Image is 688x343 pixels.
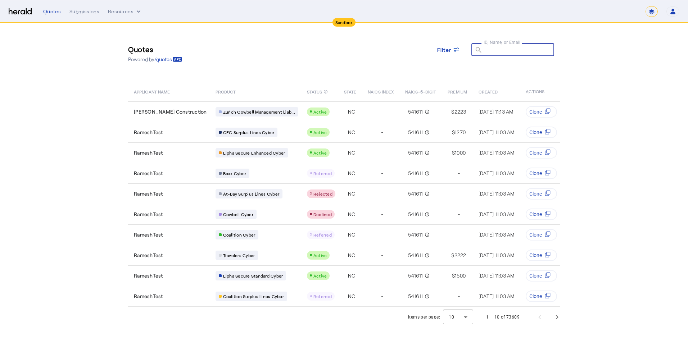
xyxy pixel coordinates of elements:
[423,149,430,156] mat-icon: info_outline
[313,232,332,237] span: Referred
[223,109,295,115] span: Zurich Cowbell Management Liab...
[216,88,236,95] span: PRODUCT
[458,231,460,238] span: -
[223,129,275,135] span: CFC Surplus Lines Cyber
[529,272,542,279] span: Clone
[381,129,383,136] span: -
[526,106,557,118] button: Clone
[526,229,557,241] button: Clone
[223,170,246,176] span: Boxx Cyber
[520,81,560,101] th: ACTIONS
[9,8,32,15] img: Herald Logo
[348,231,356,238] span: NC
[479,170,515,176] span: [DATE] 11:03 AM
[455,272,466,279] span: 1500
[479,129,515,135] span: [DATE] 11:03 AM
[479,232,515,238] span: [DATE] 11:03 AM
[313,150,327,155] span: Active
[529,129,542,136] span: Clone
[408,149,423,156] span: 541611
[452,149,455,156] span: $
[313,171,332,176] span: Referred
[323,88,328,96] mat-icon: info_outline
[381,170,383,177] span: -
[307,88,322,95] span: STATUS
[381,149,383,156] span: -
[408,129,423,136] span: 541611
[408,108,423,115] span: 541611
[526,147,557,159] button: Clone
[134,149,163,156] span: RameshTest
[431,43,466,56] button: Filter
[479,191,515,197] span: [DATE] 11:03 AM
[479,88,498,95] span: CREATED
[348,211,356,218] span: NC
[381,190,383,197] span: -
[223,232,255,238] span: Coalition Cyber
[408,293,423,300] span: 541611
[408,272,423,279] span: 541611
[313,191,332,196] span: Rejected
[526,188,557,200] button: Clone
[313,212,332,217] span: Declined
[344,88,356,95] span: STATE
[423,129,430,136] mat-icon: info_outline
[134,211,163,218] span: RameshTest
[368,88,394,95] span: NAICS INDEX
[134,252,163,259] span: RameshTest
[69,8,99,15] div: Submissions
[452,129,455,136] span: $
[423,231,430,238] mat-icon: info_outline
[529,108,542,115] span: Clone
[348,170,356,177] span: NC
[348,272,356,279] span: NC
[458,190,460,197] span: -
[223,191,280,197] span: At-Bay Surplus Lines Cyber
[479,293,515,299] span: [DATE] 11:03 AM
[452,272,455,279] span: $
[134,108,207,115] span: [PERSON_NAME] Construction
[408,170,423,177] span: 541611
[526,250,557,261] button: Clone
[455,129,466,136] span: 1270
[134,272,163,279] span: RameshTest
[458,293,460,300] span: -
[223,273,283,279] span: Elpha Secure Standard Cyber
[486,314,520,321] div: 1 – 10 of 73609
[381,252,383,259] span: -
[381,108,383,115] span: -
[437,46,452,54] span: Filter
[313,253,327,258] span: Active
[484,40,521,45] mat-label: ID, Name, or Email
[313,109,327,114] span: Active
[423,190,430,197] mat-icon: info_outline
[223,252,255,258] span: Travelers Cyber
[529,149,542,156] span: Clone
[448,88,467,95] span: PREMIUM
[423,170,430,177] mat-icon: info_outline
[348,108,356,115] span: NC
[455,149,466,156] span: 1000
[408,252,423,259] span: 541611
[529,231,542,238] span: Clone
[381,231,383,238] span: -
[381,272,383,279] span: -
[332,18,356,27] div: Sandbox
[526,291,557,302] button: Clone
[348,190,356,197] span: NC
[529,190,542,197] span: Clone
[479,109,513,115] span: [DATE] 11:13 AM
[423,211,430,218] mat-icon: info_outline
[423,108,430,115] mat-icon: info_outline
[423,293,430,300] mat-icon: info_outline
[313,130,327,135] span: Active
[348,252,356,259] span: NC
[454,252,466,259] span: 2222
[529,293,542,300] span: Clone
[479,150,515,156] span: [DATE] 11:03 AM
[134,129,163,136] span: RameshTest
[108,8,142,15] button: Resources dropdown menu
[134,293,163,300] span: RameshTest
[529,170,542,177] span: Clone
[134,231,163,238] span: RameshTest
